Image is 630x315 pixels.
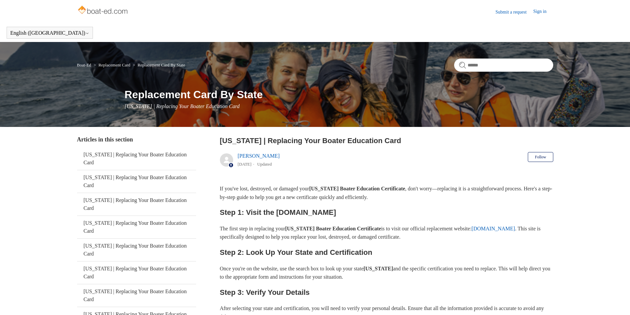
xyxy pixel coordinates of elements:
[77,261,196,284] a: [US_STATE] | Replacing Your Boater Education Card
[77,216,196,238] a: [US_STATE] | Replacing Your Boater Education Card
[363,266,393,271] strong: [US_STATE]
[608,293,625,310] div: Live chat
[285,226,381,231] strong: [US_STATE] Boater Education Certificate
[77,147,196,170] a: [US_STATE] | Replacing Your Boater Education Card
[10,30,89,36] button: English ([GEOGRAPHIC_DATA])
[495,9,533,16] a: Submit a request
[220,184,553,201] p: If you've lost, destroyed, or damaged your , don't worry—replacing it is a straightforward proces...
[220,264,553,281] p: Once you're on the website, use the search box to look up your state and the specific certificati...
[125,103,240,109] span: [US_STATE] | Replacing Your Boater Education Card
[309,186,405,191] strong: [US_STATE] Boater Education Certificate
[77,62,91,67] a: Boat-Ed
[138,62,185,67] a: Replacement Card By State
[77,136,133,143] span: Articles in this section
[125,87,553,102] h1: Replacement Card By State
[77,239,196,261] a: [US_STATE] | Replacing Your Boater Education Card
[99,62,130,67] a: Replacement Card
[220,207,553,218] h2: Step 1: Visit the [DOMAIN_NAME]
[131,62,185,67] li: Replacement Card By State
[220,287,553,298] h2: Step 3: Verify Your Details
[472,226,515,231] a: [DOMAIN_NAME]
[77,4,130,17] img: Boat-Ed Help Center home page
[454,59,553,72] input: Search
[77,284,196,307] a: [US_STATE] | Replacing Your Boater Education Card
[238,162,252,167] time: 05/22/2024, 11:37
[92,62,131,67] li: Replacement Card
[257,162,272,167] li: Updated
[77,62,93,67] li: Boat-Ed
[528,152,553,162] button: Follow Article
[220,247,553,258] h2: Step 2: Look Up Your State and Certification
[238,153,280,159] a: [PERSON_NAME]
[220,224,553,241] p: The first step in replacing your is to visit our official replacement website: . This site is spe...
[533,8,553,16] a: Sign in
[77,170,196,193] a: [US_STATE] | Replacing Your Boater Education Card
[77,193,196,216] a: [US_STATE] | Replacing Your Boater Education Card
[220,135,553,146] h2: New York | Replacing Your Boater Education Card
